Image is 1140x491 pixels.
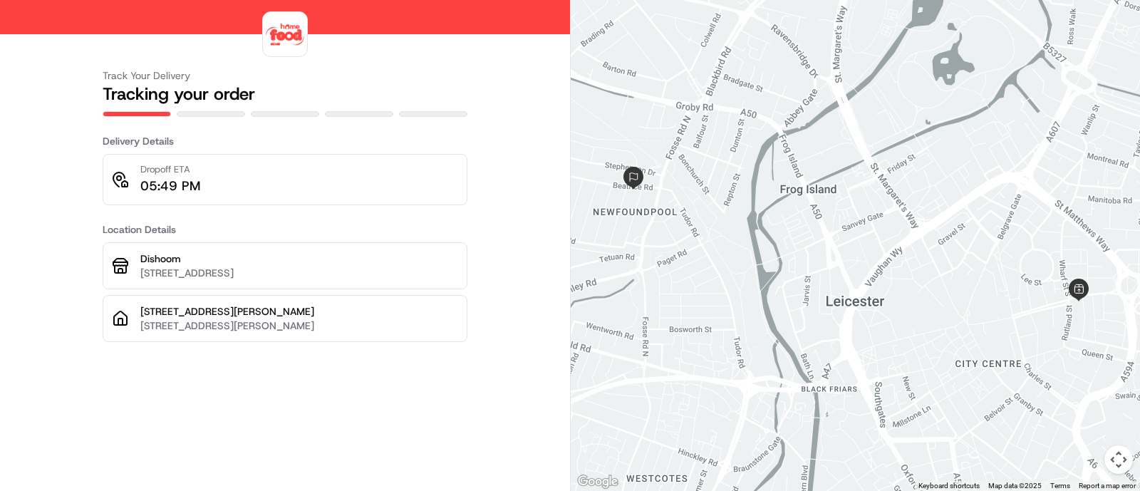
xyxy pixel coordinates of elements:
p: [STREET_ADDRESS][PERSON_NAME] [140,304,458,319]
h2: Tracking your order [103,83,467,105]
a: Terms (opens in new tab) [1050,482,1070,490]
button: Keyboard shortcuts [918,481,980,491]
p: 05:49 PM [140,176,200,196]
img: Google [574,472,621,491]
h3: Location Details [103,222,467,237]
p: [STREET_ADDRESS] [140,266,458,280]
a: Report a map error [1079,482,1136,490]
h3: Delivery Details [103,134,467,148]
p: Dishoom [140,252,458,266]
p: [STREET_ADDRESS][PERSON_NAME] [140,319,458,333]
img: logo-public_tracking_screen-HomeFood-1746618042188.png [266,15,304,53]
a: Open this area in Google Maps (opens a new window) [574,472,621,491]
p: Dropoff ETA [140,163,200,176]
h3: Track Your Delivery [103,68,467,83]
button: Map camera controls [1104,445,1133,474]
span: Map data ©2025 [988,482,1042,490]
